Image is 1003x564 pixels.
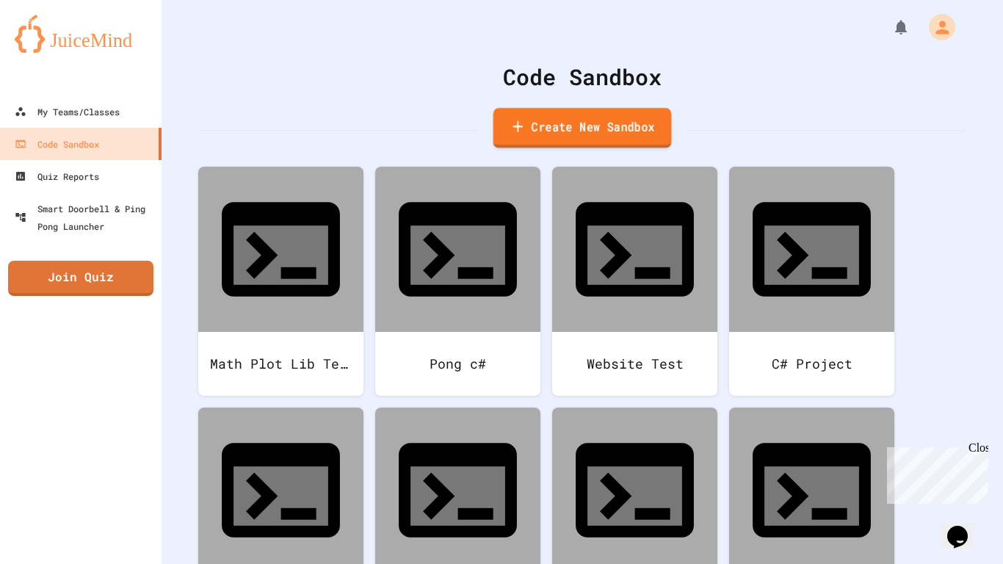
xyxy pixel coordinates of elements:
div: My Teams/Classes [15,103,120,120]
img: logo-orange.svg [15,15,147,53]
a: Join Quiz [8,261,153,296]
div: C# Project [729,332,894,396]
div: My Notifications [865,15,913,40]
a: Pong c# [375,167,540,396]
a: Create New Sandbox [493,108,672,148]
div: Chat with us now!Close [6,6,101,93]
a: Website Test [552,167,717,396]
div: Website Test [552,332,717,396]
div: Code Sandbox [15,135,99,153]
div: Code Sandbox [198,60,966,93]
div: Math Plot Lib Test [198,332,363,396]
iframe: chat widget [881,441,988,504]
div: Smart Doorbell & Ping Pong Launcher [15,200,156,235]
a: Math Plot Lib Test [198,167,363,396]
a: C# Project [729,167,894,396]
div: Quiz Reports [15,167,99,185]
div: Pong c# [375,332,540,396]
div: My Account [913,10,959,44]
iframe: chat widget [941,505,988,549]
